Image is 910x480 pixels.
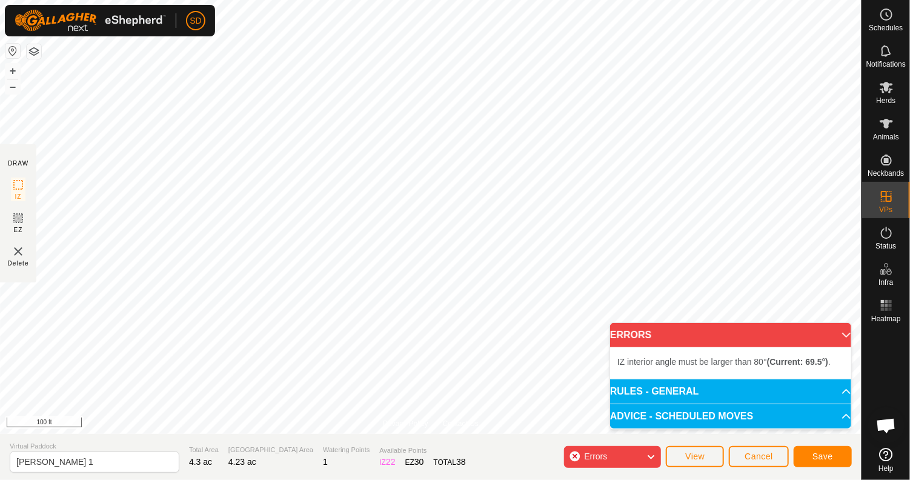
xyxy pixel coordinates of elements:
span: Errors [584,452,607,461]
span: Schedules [869,24,903,32]
span: View [685,452,705,461]
button: Map Layers [27,44,41,59]
button: View [666,446,724,467]
p-accordion-header: ADVICE - SCHEDULED MOVES [610,404,851,428]
div: TOTAL [434,456,466,468]
span: Delete [8,259,29,268]
span: Total Area [189,445,219,455]
span: ADVICE - SCHEDULED MOVES [610,412,753,421]
b: (Current: 69.5°) [767,357,828,367]
span: EZ [14,225,23,235]
span: 1 [323,457,328,467]
button: + [5,64,20,78]
span: Heatmap [871,315,901,322]
span: Neckbands [868,170,904,177]
span: Animals [873,133,899,141]
span: Notifications [866,61,906,68]
p-accordion-content: ERRORS [610,347,851,379]
span: Save [812,452,833,461]
a: Help [862,443,910,477]
span: VPs [879,206,892,213]
span: Herds [876,97,895,104]
span: 4.23 ac [228,457,256,467]
span: 4.3 ac [189,457,212,467]
span: RULES - GENERAL [610,387,699,396]
button: Save [794,446,852,467]
img: VP [11,244,25,259]
img: Gallagher Logo [15,10,166,32]
span: IZ [15,192,22,201]
p-accordion-header: ERRORS [610,323,851,347]
span: Watering Points [323,445,370,455]
p-accordion-header: RULES - GENERAL [610,379,851,404]
span: Infra [878,279,893,286]
span: ERRORS [610,330,651,340]
span: 38 [456,457,466,467]
span: Cancel [745,452,773,461]
div: IZ [379,456,395,468]
button: – [5,79,20,94]
span: 22 [386,457,396,467]
span: SD [190,15,201,27]
button: Reset Map [5,44,20,58]
span: Status [875,242,896,250]
div: DRAW [8,159,28,168]
span: IZ interior angle must be larger than 80° . [617,357,831,367]
a: Contact Us [443,418,479,429]
span: Virtual Paddock [10,441,179,452]
span: 30 [414,457,424,467]
button: Cancel [729,446,789,467]
a: Privacy Policy [383,418,428,429]
div: EZ [405,456,424,468]
div: Open chat [868,407,905,444]
span: Help [878,465,894,472]
span: Available Points [379,445,465,456]
span: [GEOGRAPHIC_DATA] Area [228,445,313,455]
